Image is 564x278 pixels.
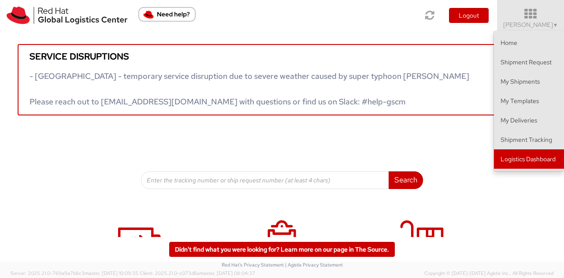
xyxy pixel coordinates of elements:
[11,270,138,276] span: Server: 2025.21.0-769a9a7b8c3
[494,130,564,149] a: Shipment Tracking
[18,44,546,115] a: Service disruptions - [GEOGRAPHIC_DATA] - temporary service disruption due to severe weather caus...
[553,22,558,29] span: ▼
[169,242,395,257] a: Didn't find what you were looking for? Learn more on our page in The Source.
[494,91,564,111] a: My Templates
[449,8,489,23] button: Logout
[30,71,469,107] span: - [GEOGRAPHIC_DATA] - temporary service disruption due to severe weather caused by super typhoon ...
[285,262,343,268] a: | Agistix Privacy Statement
[494,149,564,169] a: Logistics Dashboard
[200,270,255,276] span: master, [DATE] 08:04:37
[494,111,564,130] a: My Deliveries
[494,52,564,72] a: Shipment Request
[141,171,389,189] input: Enter the tracking number or ship request number (at least 4 chars)
[7,7,127,24] img: rh-logistics-00dfa346123c4ec078e1.svg
[85,270,138,276] span: master, [DATE] 10:09:35
[138,7,196,22] button: Need help?
[494,72,564,91] a: My Shipments
[222,262,284,268] a: Red Hat's Privacy Statement
[424,270,553,277] span: Copyright © [DATE]-[DATE] Agistix Inc., All Rights Reserved
[389,171,423,189] button: Search
[494,33,564,52] a: Home
[503,21,558,29] span: [PERSON_NAME]
[140,270,255,276] span: Client: 2025.21.0-c073d8a
[30,52,534,61] h5: Service disruptions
